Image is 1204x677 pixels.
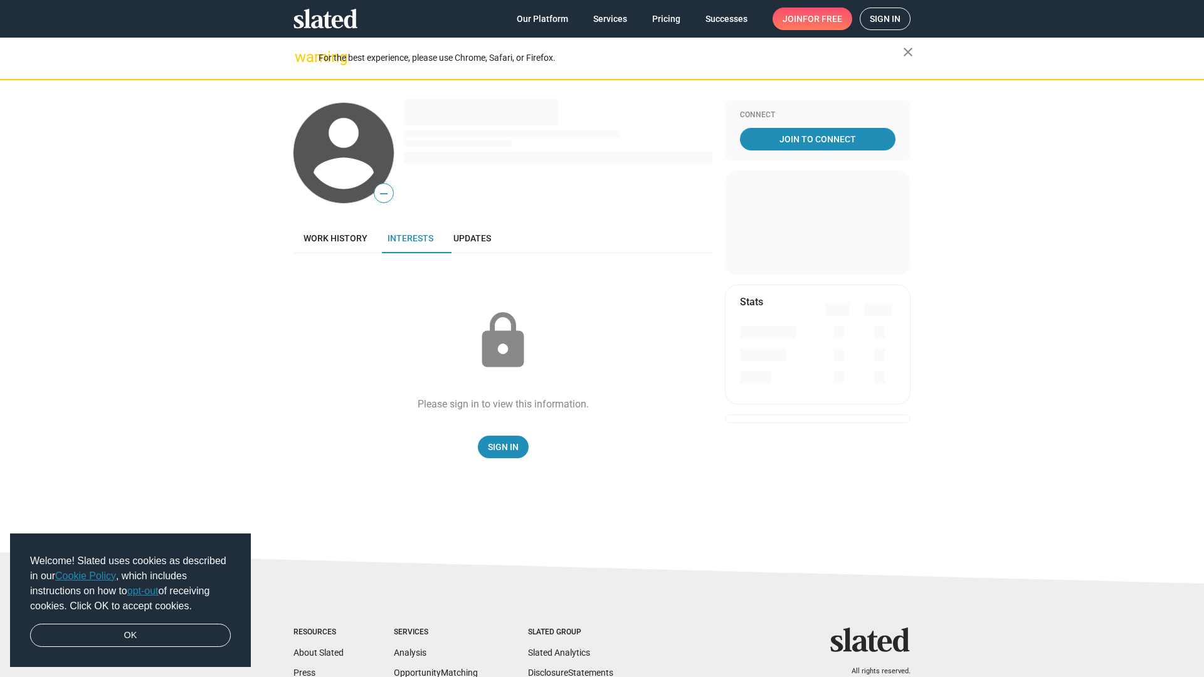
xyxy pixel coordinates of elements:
a: Sign In [478,436,529,458]
div: Resources [293,627,344,638]
a: Work history [293,223,378,253]
span: Join To Connect [742,128,893,150]
a: Cookie Policy [55,570,116,581]
div: Connect [740,110,895,120]
mat-card-title: Stats [740,295,763,308]
a: Joinfor free [773,8,852,30]
span: Sign in [870,8,900,29]
mat-icon: close [900,45,916,60]
a: opt-out [127,585,159,596]
a: Our Platform [507,8,578,30]
div: Services [394,627,478,638]
a: About Slated [293,648,344,658]
div: cookieconsent [10,533,251,668]
a: Successes [695,8,758,30]
span: Updates [453,233,491,243]
a: Slated Analytics [528,648,590,658]
a: Services [583,8,637,30]
a: Updates [443,223,501,253]
span: Successes [705,8,747,30]
mat-icon: lock [472,310,534,372]
div: For the best experience, please use Chrome, Safari, or Firefox. [319,50,903,66]
a: Join To Connect [740,128,895,150]
span: for free [803,8,842,30]
span: Welcome! Slated uses cookies as described in our , which includes instructions on how to of recei... [30,554,231,614]
span: Our Platform [517,8,568,30]
span: Services [593,8,627,30]
a: Sign in [860,8,911,30]
div: Slated Group [528,627,613,638]
span: Work history [304,233,367,243]
span: Sign In [488,436,519,458]
a: Pricing [642,8,690,30]
span: Interests [388,233,433,243]
mat-icon: warning [295,50,310,65]
span: Join [783,8,842,30]
div: Please sign in to view this information. [418,397,589,411]
span: — [374,186,393,202]
span: Pricing [652,8,680,30]
a: dismiss cookie message [30,624,231,648]
a: Interests [378,223,443,253]
a: Analysis [394,648,426,658]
